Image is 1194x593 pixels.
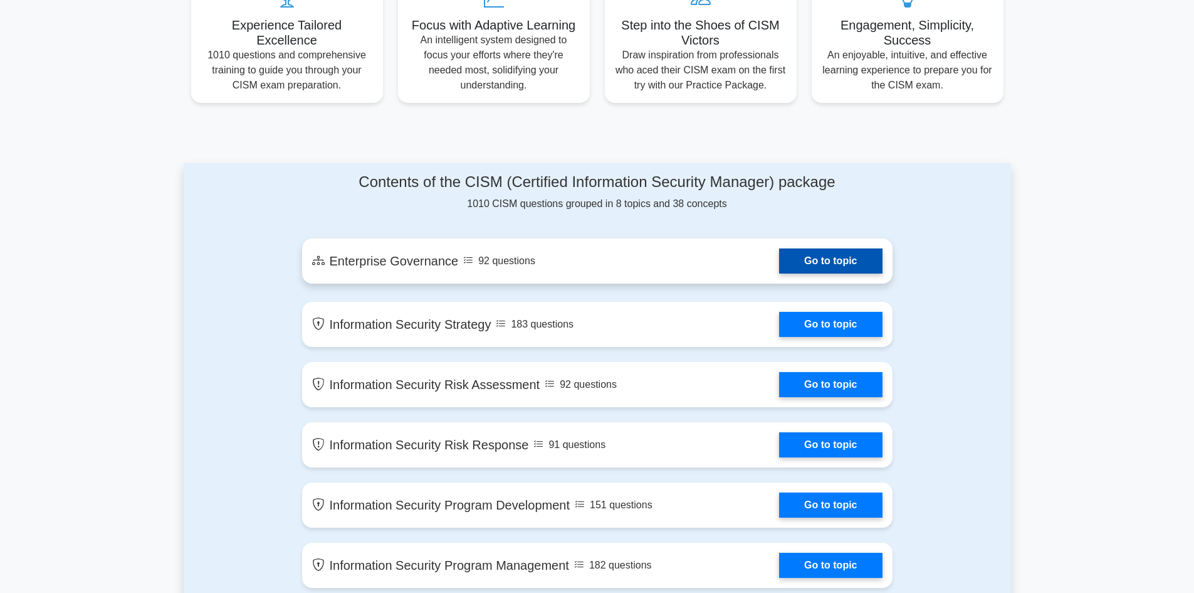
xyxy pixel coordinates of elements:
h4: Contents of the CISM (Certified Information Security Manager) package [302,173,893,191]
p: An enjoyable, intuitive, and effective learning experience to prepare you for the CISM exam. [822,48,993,93]
p: 1010 questions and comprehensive training to guide you through your CISM exam preparation. [201,48,373,93]
a: Go to topic [779,372,882,397]
h5: Step into the Shoes of CISM Victors [615,18,787,48]
div: 1010 CISM questions grouped in 8 topics and 38 concepts [302,173,893,211]
h5: Focus with Adaptive Learning [408,18,580,33]
h5: Experience Tailored Excellence [201,18,373,48]
a: Go to topic [779,248,882,274]
a: Go to topic [779,432,882,457]
a: Go to topic [779,493,882,518]
a: Go to topic [779,553,882,578]
a: Go to topic [779,312,882,337]
p: An intelligent system designed to focus your efforts where they're needed most, solidifying your ... [408,33,580,93]
p: Draw inspiration from professionals who aced their CISM exam on the first try with our Practice P... [615,48,787,93]
h5: Engagement, Simplicity, Success [822,18,993,48]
